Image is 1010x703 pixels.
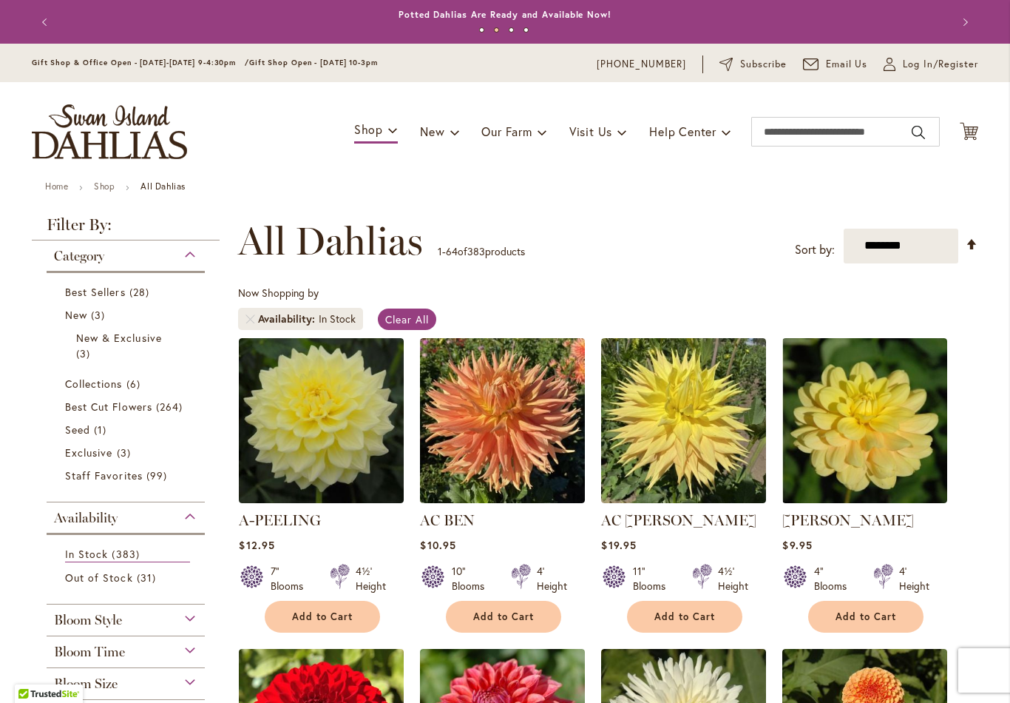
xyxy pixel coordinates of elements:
[718,564,748,593] div: 4½' Height
[438,240,525,263] p: - of products
[601,538,636,552] span: $19.95
[54,612,122,628] span: Bloom Style
[94,181,115,192] a: Shop
[11,650,52,692] iframe: Launch Accessibility Center
[420,492,585,506] a: AC BEN
[65,468,143,482] span: Staff Favorites
[238,286,319,300] span: Now Shopping by
[65,307,190,323] a: New
[292,610,353,623] span: Add to Cart
[65,547,108,561] span: In Stock
[271,564,312,593] div: 7" Blooms
[782,492,947,506] a: AHOY MATEY
[32,217,220,240] strong: Filter By:
[481,124,532,139] span: Our Farm
[239,492,404,506] a: A-Peeling
[146,468,171,483] span: 99
[249,58,378,67] span: Gift Shop Open - [DATE] 10-3pm
[782,511,914,529] a: [PERSON_NAME]
[601,511,756,529] a: AC [PERSON_NAME]
[54,510,118,526] span: Availability
[654,610,715,623] span: Add to Cart
[378,309,436,330] a: Clear All
[836,610,896,623] span: Add to Cart
[356,564,386,593] div: 4½' Height
[494,27,499,33] button: 2 of 4
[238,219,423,263] span: All Dahlias
[65,570,190,585] a: Out of Stock 31
[601,338,766,503] img: AC Jeri
[826,57,868,72] span: Email Us
[795,236,835,263] label: Sort by:
[949,7,978,37] button: Next
[782,538,812,552] span: $9.95
[112,546,143,562] span: 383
[808,601,923,633] button: Add to Cart
[899,564,929,593] div: 4' Height
[420,511,475,529] a: AC BEN
[420,338,585,503] img: AC BEN
[467,244,485,258] span: 383
[32,58,249,67] span: Gift Shop & Office Open - [DATE]-[DATE] 9-4:30pm /
[65,445,112,460] span: Exclusive
[65,468,190,483] a: Staff Favorites
[597,57,686,72] a: [PHONE_NUMBER]
[258,312,319,326] span: Availability
[94,422,110,437] span: 1
[117,445,135,460] span: 3
[740,57,787,72] span: Subscribe
[420,538,455,552] span: $10.95
[633,564,674,593] div: 11" Blooms
[65,400,152,414] span: Best Cut Flowers
[65,571,133,585] span: Out of Stock
[479,27,484,33] button: 1 of 4
[446,244,458,258] span: 64
[32,104,187,159] a: store logo
[354,121,383,137] span: Shop
[65,284,190,300] a: Best Sellers
[239,538,274,552] span: $12.95
[438,244,442,258] span: 1
[239,511,321,529] a: A-PEELING
[45,181,68,192] a: Home
[65,423,90,437] span: Seed
[509,27,514,33] button: 3 of 4
[649,124,716,139] span: Help Center
[537,564,567,593] div: 4' Height
[803,57,868,72] a: Email Us
[54,248,104,264] span: Category
[385,312,429,326] span: Clear All
[65,445,190,460] a: Exclusive
[65,377,123,391] span: Collections
[523,27,529,33] button: 4 of 4
[32,7,61,37] button: Previous
[140,181,186,192] strong: All Dahlias
[265,601,380,633] button: Add to Cart
[627,601,742,633] button: Add to Cart
[446,601,561,633] button: Add to Cart
[156,399,186,414] span: 264
[452,564,493,593] div: 10" Blooms
[137,570,160,585] span: 31
[903,57,978,72] span: Log In/Register
[420,124,444,139] span: New
[719,57,787,72] a: Subscribe
[129,284,153,300] span: 28
[65,422,190,437] a: Seed
[569,124,612,139] span: Visit Us
[54,644,125,660] span: Bloom Time
[76,330,179,361] a: New &amp; Exclusive
[399,9,611,20] a: Potted Dahlias Are Ready and Available Now!
[65,285,126,299] span: Best Sellers
[65,546,190,562] a: In Stock 383
[76,331,162,345] span: New & Exclusive
[76,346,94,361] span: 3
[65,376,190,391] a: Collections
[126,376,144,391] span: 6
[884,57,978,72] a: Log In/Register
[65,308,87,322] span: New
[814,564,855,593] div: 4" Blooms
[245,314,254,323] a: Remove Availability In Stock
[65,399,190,414] a: Best Cut Flowers
[782,338,947,503] img: AHOY MATEY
